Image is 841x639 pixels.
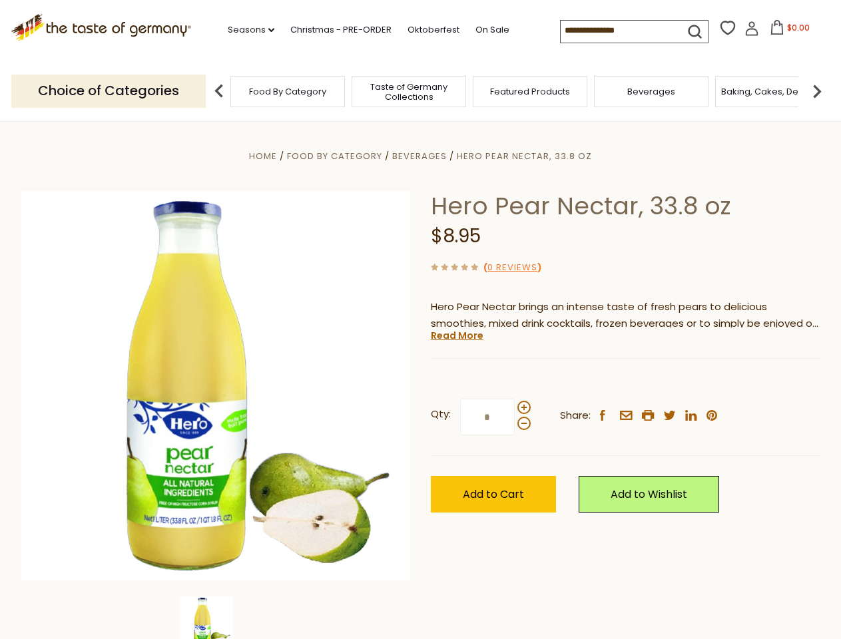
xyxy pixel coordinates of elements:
[460,399,515,435] input: Qty:
[392,150,447,162] a: Beverages
[560,407,591,424] span: Share:
[483,261,541,274] span: ( )
[490,87,570,97] a: Featured Products
[21,191,411,580] img: Hero Pear Nectar, 33.8 oz
[249,150,277,162] a: Home
[287,150,382,162] a: Food By Category
[431,476,556,513] button: Add to Cart
[457,150,592,162] a: Hero Pear Nectar, 33.8 oz
[249,87,326,97] a: Food By Category
[431,299,820,332] p: Hero Pear Nectar brings an intense taste of fresh pears to delicious smoothies, mixed drink cockt...
[356,82,462,102] a: Taste of Germany Collections
[787,22,810,33] span: $0.00
[290,23,392,37] a: Christmas - PRE-ORDER
[431,191,820,221] h1: Hero Pear Nectar, 33.8 oz
[627,87,675,97] a: Beverages
[579,476,719,513] a: Add to Wishlist
[804,78,830,105] img: next arrow
[206,78,232,105] img: previous arrow
[487,261,537,275] a: 0 Reviews
[721,87,824,97] a: Baking, Cakes, Desserts
[11,75,206,107] p: Choice of Categories
[408,23,459,37] a: Oktoberfest
[475,23,509,37] a: On Sale
[431,329,483,342] a: Read More
[431,406,451,423] strong: Qty:
[228,23,274,37] a: Seasons
[431,223,481,249] span: $8.95
[463,487,524,502] span: Add to Cart
[762,20,818,40] button: $0.00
